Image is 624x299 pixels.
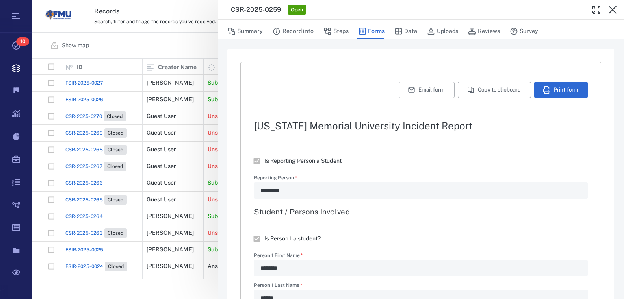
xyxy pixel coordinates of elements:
[254,175,588,182] label: Reporting Person
[427,24,458,39] button: Uploads
[399,82,455,98] button: Email form
[254,121,588,131] h2: [US_STATE] Memorial University Incident Report
[16,37,29,46] span: 10
[254,283,588,290] label: Person 1 Last Name
[227,24,263,39] button: Summary
[254,253,588,260] label: Person 1 First Name
[289,7,305,13] span: Open
[254,182,588,199] div: Reporting Person
[510,24,538,39] button: Survey
[604,2,621,18] button: Close
[394,24,417,39] button: Data
[273,24,314,39] button: Record info
[264,235,321,243] span: Is Person 1 a student?
[358,24,385,39] button: Forms
[468,24,500,39] button: Reviews
[588,2,604,18] button: Toggle Fullscreen
[254,207,588,216] h3: Student / Persons Involved
[231,5,281,15] h3: CSR-2025-0259
[323,24,349,39] button: Steps
[534,82,588,98] button: Print form
[254,260,588,276] div: Person 1 First Name
[458,82,531,98] button: Copy to clipboard
[264,157,342,165] span: Is Reporting Person a Student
